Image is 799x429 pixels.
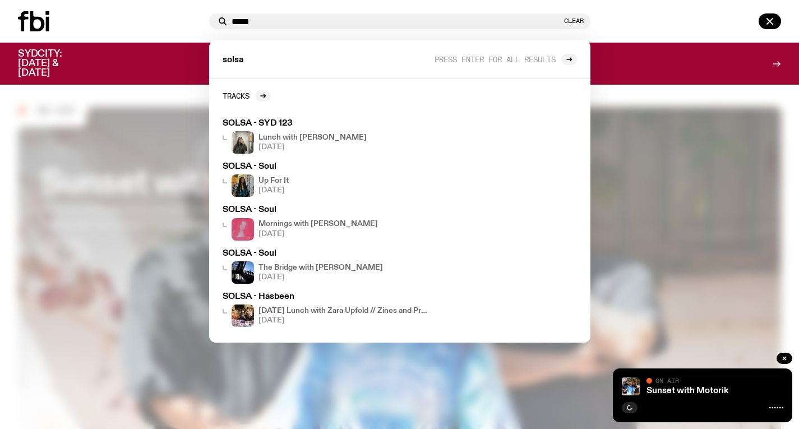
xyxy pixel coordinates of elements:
[232,305,254,327] img: Otherworlds Zine Fair
[232,261,254,284] img: People climb Sydney's Harbour Bridge
[218,288,433,331] a: SOLSA - HasbeenOtherworlds Zine Fair[DATE] Lunch with Zara Upfold // Zines and Protest![DATE]
[646,386,728,395] a: Sunset with Motorik
[232,174,254,197] img: Ify - a Brown Skin girl with black braided twists, looking up to the side with her tongue stickin...
[223,56,243,64] span: solsa
[223,90,271,102] a: Tracks
[223,163,429,171] h3: SOLSA - Soul
[258,317,429,324] span: [DATE]
[218,245,433,288] a: SOLSA - SoulPeople climb Sydney's Harbour BridgeThe Bridge with [PERSON_NAME][DATE]
[258,230,378,238] span: [DATE]
[564,18,584,24] button: Clear
[223,293,429,301] h3: SOLSA - Hasbeen
[223,119,429,128] h3: SOLSA - SYD 123
[258,220,378,228] h4: Mornings with [PERSON_NAME]
[435,55,556,63] span: Press enter for all results
[223,250,429,258] h3: SOLSA - Soul
[258,134,367,141] h4: Lunch with [PERSON_NAME]
[218,201,433,245] a: SOLSA - SoulMornings with [PERSON_NAME][DATE]
[258,307,429,315] h4: [DATE] Lunch with Zara Upfold // Zines and Protest!
[435,54,577,65] a: Press enter for all results
[258,187,289,194] span: [DATE]
[655,377,679,384] span: On Air
[258,274,383,281] span: [DATE]
[218,115,433,158] a: SOLSA - SYD 123Lunch with [PERSON_NAME][DATE]
[223,206,429,214] h3: SOLSA - Soul
[218,158,433,201] a: SOLSA - SoulIfy - a Brown Skin girl with black braided twists, looking up to the side with her to...
[622,377,640,395] img: Andrew, Reenie, and Pat stand in a row, smiling at the camera, in dappled light with a vine leafe...
[18,49,90,78] h3: SYDCITY: [DATE] & [DATE]
[258,264,383,271] h4: The Bridge with [PERSON_NAME]
[258,177,289,184] h4: Up For It
[223,91,250,100] h2: Tracks
[258,144,367,151] span: [DATE]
